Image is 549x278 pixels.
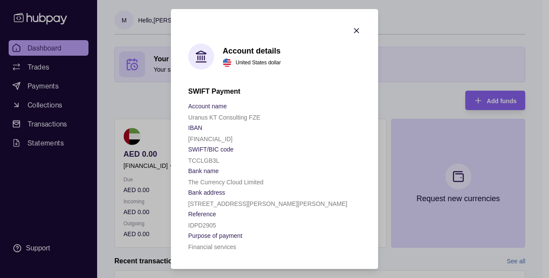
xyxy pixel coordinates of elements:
p: IBAN [188,124,202,131]
h2: SWIFT Payment [188,87,361,96]
h1: Account details [223,46,281,56]
p: Financial services [188,243,236,250]
p: IDPD2905 [188,222,216,229]
p: Uranus KT Consulting FZE [188,114,260,121]
p: Reference [188,211,216,218]
p: United States dollar [236,58,281,67]
p: Bank name [188,167,219,174]
p: Bank address [188,189,225,196]
p: The Currency Cloud Limited [188,179,263,186]
img: us [223,58,231,67]
p: TCCLGB3L [188,157,219,164]
p: Account name [188,103,227,110]
p: SWIFT/BIC code [188,146,233,153]
p: Purpose of payment [188,232,242,239]
p: [FINANCIAL_ID] [188,136,233,142]
p: [STREET_ADDRESS][PERSON_NAME][PERSON_NAME] [188,200,347,207]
